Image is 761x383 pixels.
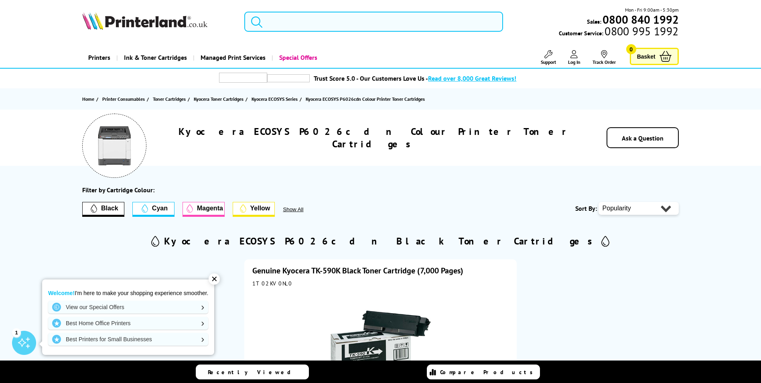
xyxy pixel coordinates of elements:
[194,95,244,103] span: Kyocera Toner Cartridges
[252,95,298,103] span: Kyocera ECOSYS Series
[630,48,679,65] a: Basket 0
[626,44,636,54] span: 0
[94,126,134,166] img: Kyocera ECOSYS P6026cdn Colour Printer Toner Cartridges
[82,12,207,30] img: Printerland Logo
[637,51,655,62] span: Basket
[603,27,678,35] span: 0800 995 1992
[587,18,601,25] span: Sales:
[48,317,208,330] a: Best Home Office Printers
[541,59,556,65] span: Support
[427,365,540,379] a: Compare Products
[153,95,188,103] a: Toner Cartridges
[193,47,272,68] a: Managed Print Services
[252,265,463,276] a: Genuine Kyocera TK-590K Black Toner Cartridge (7,000 Pages)
[82,202,124,217] button: Filter by Black
[603,12,679,27] b: 0800 840 1992
[267,74,310,82] img: trustpilot rating
[233,202,275,217] button: Yellow
[593,50,616,65] a: Track Order
[568,50,580,65] a: Log In
[625,6,679,14] span: Mon - Fri 9:00am - 5:30pm
[132,202,175,217] button: Cyan
[559,27,678,37] span: Customer Service:
[428,74,516,82] span: Read over 8,000 Great Reviews!
[575,204,597,212] span: Sort By:
[48,301,208,314] a: View our Special Offers
[82,47,116,68] a: Printers
[48,333,208,346] a: Best Printers for Small Businesses
[101,205,118,212] span: Black
[209,273,220,285] div: ✕
[82,95,96,103] a: Home
[48,289,208,297] p: I'm here to make your shopping experience smoother.
[252,95,300,103] a: Kyocera ECOSYS Series
[250,205,270,212] span: Yellow
[164,235,597,247] h2: Kyocera ECOSYS P6026cdn Black Toner Cartridges
[196,365,309,379] a: Recently Viewed
[102,95,147,103] a: Printer Consumables
[102,95,145,103] span: Printer Consumables
[171,125,576,150] h1: Kyocera ECOSYS P6026cdn Colour Printer Toner Cartridges
[272,47,323,68] a: Special Offers
[197,205,223,212] span: Magenta
[124,47,187,68] span: Ink & Toner Cartridges
[306,96,425,102] span: Kyocera ECOSYS P6026cdn Colour Printer Toner Cartridges
[153,95,186,103] span: Toner Cartridges
[440,369,537,376] span: Compare Products
[601,16,679,23] a: 0800 840 1992
[82,12,234,31] a: Printerland Logo
[219,73,267,83] img: trustpilot rating
[208,369,299,376] span: Recently Viewed
[252,280,508,287] div: 1T02KV0NL0
[194,95,246,103] a: Kyocera Toner Cartridges
[283,206,325,212] button: Show All
[568,59,580,65] span: Log In
[48,290,75,296] strong: Welcome!
[314,74,516,82] a: Trust Score 5.0 - Our Customers Love Us -Read over 8,000 Great Reviews!
[541,50,556,65] a: Support
[622,134,664,142] a: Ask a Question
[152,205,168,212] span: Cyan
[12,328,21,337] div: 1
[116,47,193,68] a: Ink & Toner Cartridges
[82,186,154,194] div: Filter by Cartridge Colour:
[183,202,225,217] button: Magenta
